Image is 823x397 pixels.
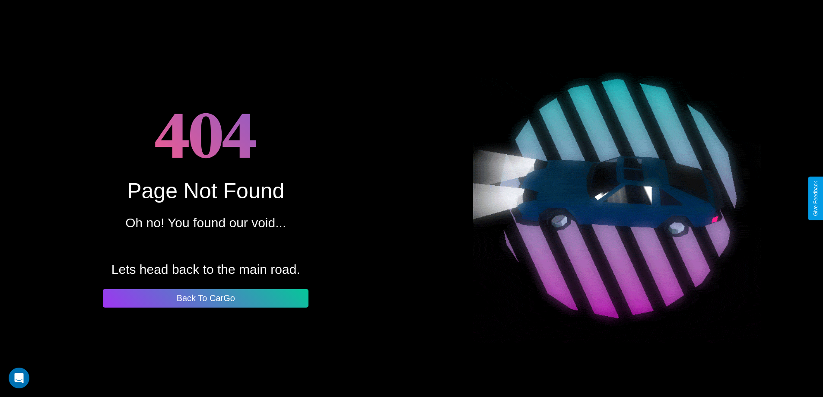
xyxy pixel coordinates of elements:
div: Give Feedback [813,181,819,216]
div: Open Intercom Messenger [9,368,29,388]
p: Oh no! You found our void... Lets head back to the main road. [111,211,300,281]
h1: 404 [155,90,257,178]
button: Back To CarGo [103,289,308,308]
div: Page Not Found [127,178,284,203]
img: spinning car [473,54,761,343]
